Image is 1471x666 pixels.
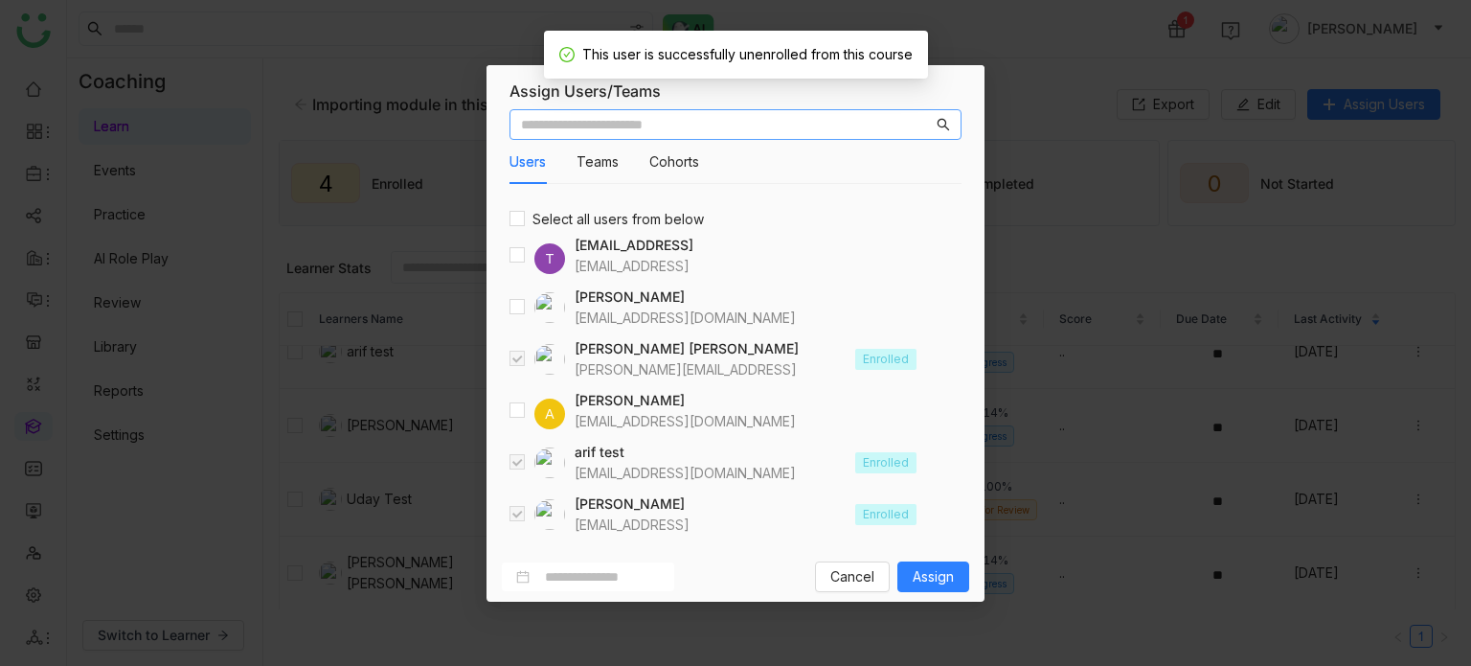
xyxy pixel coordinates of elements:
span: Select all users from below [525,209,712,230]
span: This user is successfully unenrolled from this course [582,46,913,62]
h4: [EMAIL_ADDRESS] [575,235,693,256]
h4: [PERSON_NAME] [575,287,796,308]
div: A [534,399,565,429]
h4: [PERSON_NAME] [PERSON_NAME] [575,338,799,359]
div: [EMAIL_ADDRESS][DOMAIN_NAME] [575,308,796,329]
div: [EMAIL_ADDRESS][DOMAIN_NAME] [575,463,796,484]
img: 684fd8469a55a50394c15cc7 [534,292,565,323]
img: 684a9aedde261c4b36a3ced9 [534,499,565,530]
h4: arif test [575,442,796,463]
button: Cohorts [649,151,699,172]
div: [EMAIL_ADDRESS] [575,515,690,536]
div: [PERSON_NAME][EMAIL_ADDRESS] [575,359,799,380]
span: Cancel [830,566,874,587]
button: Teams [577,151,619,172]
div: Enrolled [855,452,917,473]
div: Enrolled [855,504,917,525]
img: 684a9b57de261c4b36a3d29f [534,344,565,375]
button: Assign [897,562,969,592]
button: Cancel [815,562,890,592]
div: Enrolled [855,349,917,370]
button: Users [509,151,546,172]
div: T [534,243,565,274]
div: Assign Users/Teams [509,80,962,102]
div: [EMAIL_ADDRESS][DOMAIN_NAME] [575,411,796,432]
h4: [PERSON_NAME] [575,390,796,411]
div: [EMAIL_ADDRESS] [575,256,693,277]
span: Assign [913,566,954,587]
img: 684abccfde261c4b36a4c026 [534,448,565,478]
h4: [PERSON_NAME] [575,494,690,515]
